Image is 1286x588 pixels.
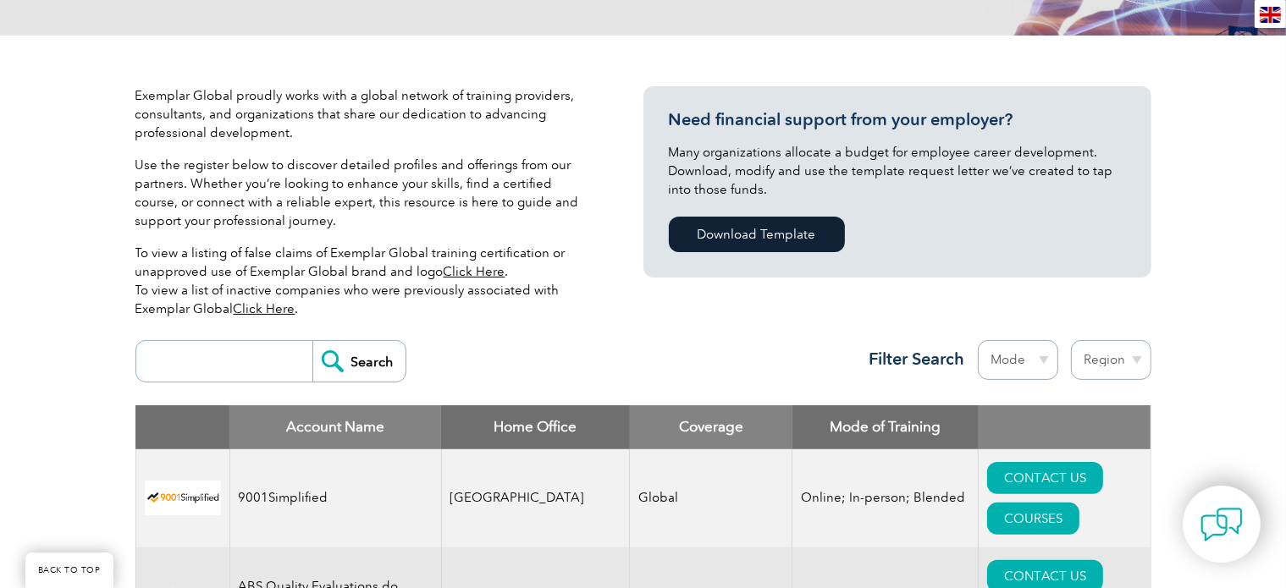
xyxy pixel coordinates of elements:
[229,449,441,547] td: 9001Simplified
[1260,7,1281,23] img: en
[135,86,593,142] p: Exemplar Global proudly works with a global network of training providers, consultants, and organ...
[859,349,965,370] h3: Filter Search
[630,405,792,449] th: Coverage: activate to sort column ascending
[229,405,441,449] th: Account Name: activate to sort column descending
[441,449,630,547] td: [GEOGRAPHIC_DATA]
[987,462,1103,494] a: CONTACT US
[669,217,845,252] a: Download Template
[630,449,792,547] td: Global
[25,552,113,588] a: BACK TO TOP
[234,301,295,316] a: Click Here
[135,244,593,318] p: To view a listing of false claims of Exemplar Global training certification or unapproved use of ...
[145,481,221,515] img: 37c9c059-616f-eb11-a812-002248153038-logo.png
[441,405,630,449] th: Home Office: activate to sort column ascending
[444,264,505,279] a: Click Here
[792,405,979,449] th: Mode of Training: activate to sort column ascending
[1200,503,1243,546] img: contact-chat.png
[135,156,593,230] p: Use the register below to discover detailed profiles and offerings from our partners. Whether you...
[312,341,406,382] input: Search
[669,109,1126,130] h3: Need financial support from your employer?
[979,405,1151,449] th: : activate to sort column ascending
[792,449,979,547] td: Online; In-person; Blended
[987,503,1079,535] a: COURSES
[669,143,1126,199] p: Many organizations allocate a budget for employee career development. Download, modify and use th...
